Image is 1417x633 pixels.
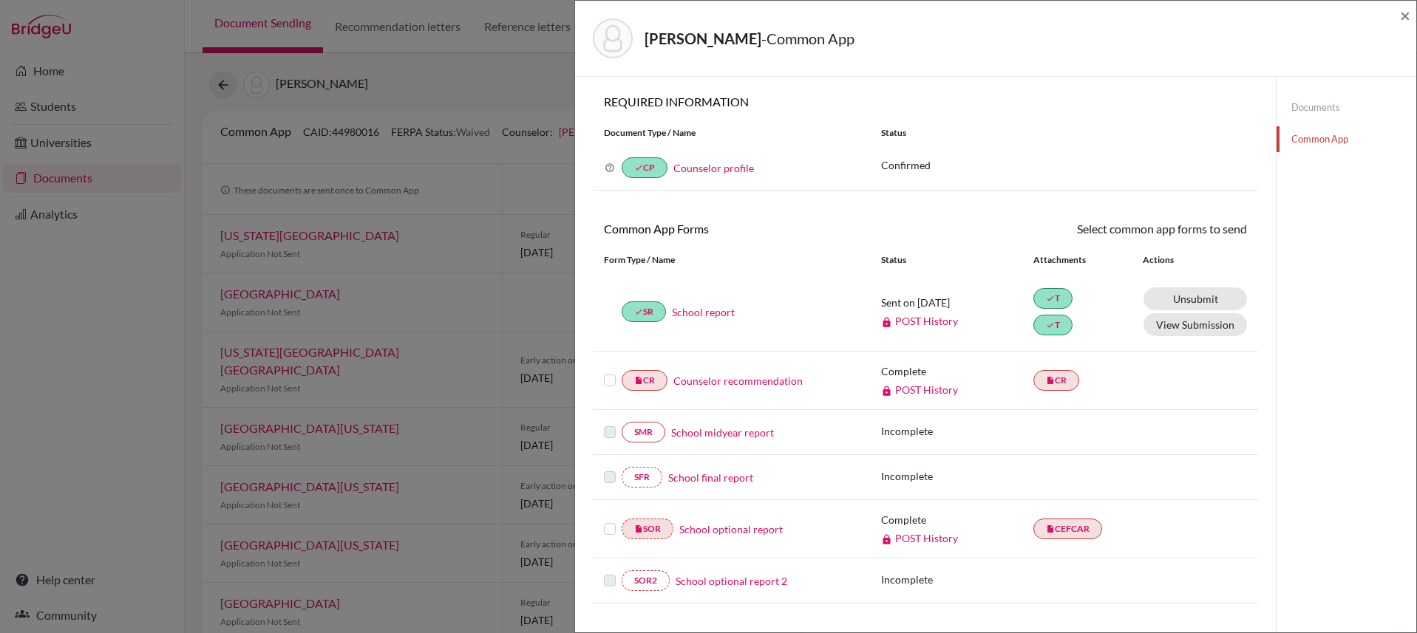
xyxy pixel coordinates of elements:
[622,301,666,322] a: doneSR
[1400,7,1410,24] button: Close
[881,383,958,396] a: POST History
[1046,524,1055,533] i: insert_drive_file
[1033,370,1079,391] a: insert_drive_fileCR
[622,570,670,591] a: SOR2
[1277,95,1416,120] a: Documents
[881,532,958,544] a: POST History
[622,370,667,391] a: insert_drive_fileCR
[1046,294,1055,303] i: done
[1033,288,1073,309] a: doneT
[881,423,1033,439] p: Incomplete
[593,222,925,236] h6: Common App Forms
[673,162,754,174] a: Counselor profile
[881,315,958,327] a: POST History
[672,304,735,320] a: School report
[1277,126,1416,152] a: Common App
[1046,321,1055,329] i: done
[881,295,1033,310] p: Sent on [DATE]
[634,524,643,533] i: insert_drive_file
[1033,315,1073,335] a: doneT
[593,253,870,267] div: Form Type / Name
[593,126,870,140] div: Document Type / Name
[1033,519,1102,539] a: insert_drive_fileCEFCAR
[676,573,787,589] a: School optional report 2
[668,470,753,485] a: School final report
[881,468,1033,484] p: Incomplete
[1046,376,1055,385] i: insert_drive_file
[925,220,1258,238] div: Select common app forms to send
[634,307,643,316] i: done
[1033,253,1125,267] div: Attachments
[593,95,1258,109] h6: REQUIRED INFORMATION
[622,467,662,487] a: SFR
[1125,253,1217,267] div: Actions
[1144,287,1247,310] a: Unsubmit
[679,521,783,537] a: School optional report
[881,572,1033,587] p: Incomplete
[671,425,774,440] a: School midyear report
[622,157,667,178] a: doneCP
[881,253,1033,267] div: Status
[881,157,1247,173] p: Confirmed
[881,512,1033,527] p: Complete
[1144,313,1247,336] button: View Submission
[870,126,1258,140] div: Status
[622,519,673,539] a: insert_drive_fileSOR
[645,30,761,47] strong: [PERSON_NAME]
[761,30,854,47] span: - Common App
[1400,4,1410,26] span: ×
[634,163,643,172] i: done
[673,373,803,389] a: Counselor recommendation
[634,376,643,385] i: insert_drive_file
[622,422,665,442] a: SMR
[881,363,1033,379] p: Complete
